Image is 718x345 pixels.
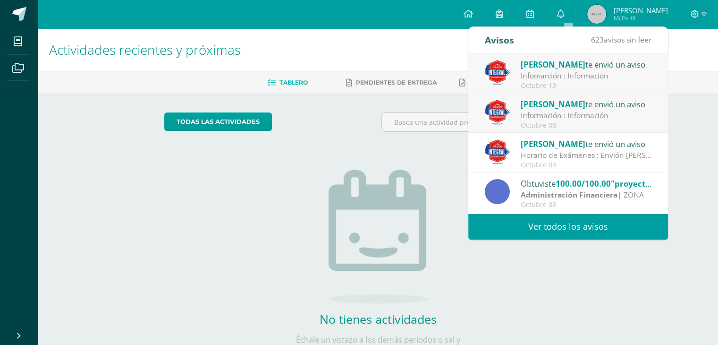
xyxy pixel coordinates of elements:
[468,214,668,240] a: Ver todos los avisos
[382,113,591,131] input: Busca una actividad próxima aquí...
[284,311,473,327] h2: No tienes actividades
[268,75,308,90] a: Tablero
[613,14,667,22] span: Mi Perfil
[346,75,437,90] a: Pendientes de entrega
[521,201,652,209] div: Octubre 03
[459,75,511,90] a: Entregadas
[613,6,667,15] span: [PERSON_NAME]
[521,99,585,110] span: [PERSON_NAME]
[521,58,652,70] div: te envió un aviso
[485,139,510,164] img: e662a9b382d8af80a146c63e83b9426b.png
[521,110,652,121] div: Información : Información
[611,178,660,189] span: "proyecto 2"
[485,60,510,85] img: e662a9b382d8af80a146c63e83b9426b.png
[521,70,652,81] div: Infomarción : Información
[521,138,585,149] span: [PERSON_NAME]
[521,98,652,110] div: te envió un aviso
[521,190,617,200] strong: Administración Financiera
[485,100,510,125] img: e662a9b382d8af80a146c63e83b9426b.png
[521,82,652,90] div: Octubre 13
[591,34,604,45] span: 623
[521,190,652,200] div: | ZONA
[587,5,606,24] img: 45x45
[521,161,652,169] div: Octubre 03
[556,178,611,189] span: 100.00/100.00
[521,177,652,190] div: Obtuviste en
[279,79,308,86] span: Tablero
[521,150,652,161] div: Horario de Exámenes : Envión Horario de exámenes de la 4ta Unidad Junto con un Pre-Examen, en don...
[521,59,585,70] span: [PERSON_NAME]
[521,138,652,150] div: te envió un aviso
[329,170,428,303] img: no_activities.png
[485,27,514,53] div: Avisos
[356,79,437,86] span: Pendientes de entrega
[164,112,272,131] a: todas las Actividades
[49,41,241,59] span: Actividades recientes y próximas
[521,121,652,129] div: Octubre 08
[591,34,651,45] span: avisos sin leer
